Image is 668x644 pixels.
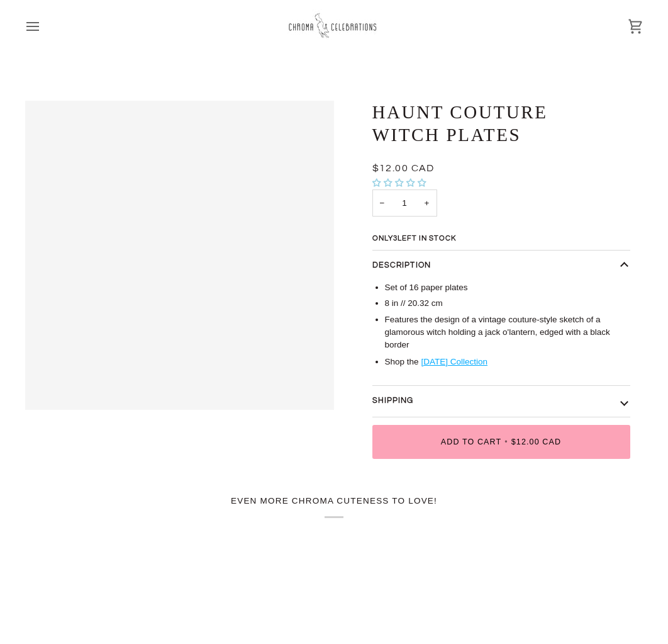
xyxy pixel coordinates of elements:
[417,189,437,217] button: Increase quantity
[441,438,501,446] span: Add to Cart
[372,235,462,242] span: Only left in stock
[372,101,621,147] h1: Haunt Couture Witch Plates
[372,189,437,217] input: Quantity
[501,438,511,446] span: •
[393,235,398,242] span: 3
[372,251,630,281] button: Description
[385,355,630,368] li: Shop the
[372,425,630,459] button: Add to Cart
[287,9,381,43] img: Chroma Celebrations
[372,163,435,173] span: $12.00 CAD
[385,314,630,352] li: Features the design of a vintage couture-style sketch of a glamorous witch holding a jack o'lante...
[385,281,630,294] li: Set of 16 paper plates
[25,101,334,410] div: Vintage witch party plates black and white - retro Halloween disposable paper plates for spooky t...
[421,357,487,366] a: [DATE] Collection
[372,189,392,217] button: Decrease quantity
[372,178,429,188] span: 0.00 stars
[372,386,630,417] button: Shipping
[385,297,630,310] li: 8 in // 20.32 cm
[511,438,561,446] span: $12.00 CAD
[25,496,643,518] h2: Even more Chroma cuteness to love!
